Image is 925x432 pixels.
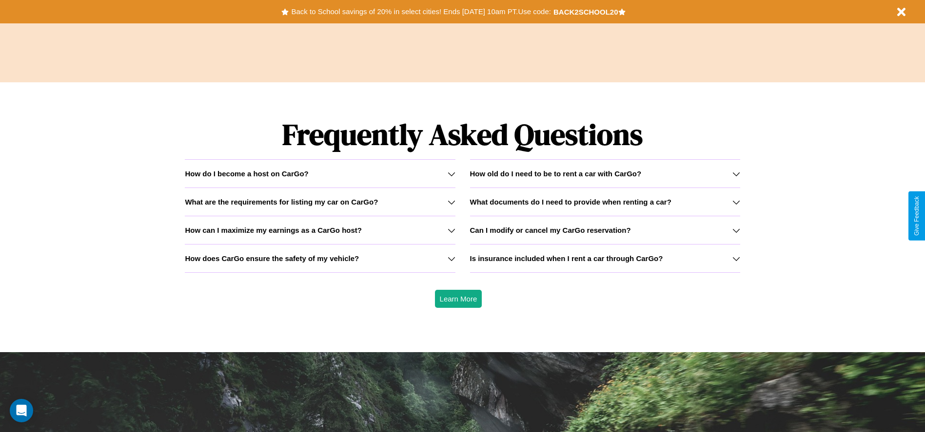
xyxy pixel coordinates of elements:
[470,198,671,206] h3: What documents do I need to provide when renting a car?
[553,8,618,16] b: BACK2SCHOOL20
[10,399,33,422] div: Open Intercom Messenger
[185,254,359,263] h3: How does CarGo ensure the safety of my vehicle?
[185,169,308,178] h3: How do I become a host on CarGo?
[470,169,642,178] h3: How old do I need to be to rent a car with CarGo?
[913,196,920,236] div: Give Feedback
[435,290,482,308] button: Learn More
[289,5,553,19] button: Back to School savings of 20% in select cities! Ends [DATE] 10am PT.Use code:
[185,198,378,206] h3: What are the requirements for listing my car on CarGo?
[185,226,362,234] h3: How can I maximize my earnings as a CarGo host?
[185,110,740,159] h1: Frequently Asked Questions
[470,226,631,234] h3: Can I modify or cancel my CarGo reservation?
[470,254,663,263] h3: Is insurance included when I rent a car through CarGo?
